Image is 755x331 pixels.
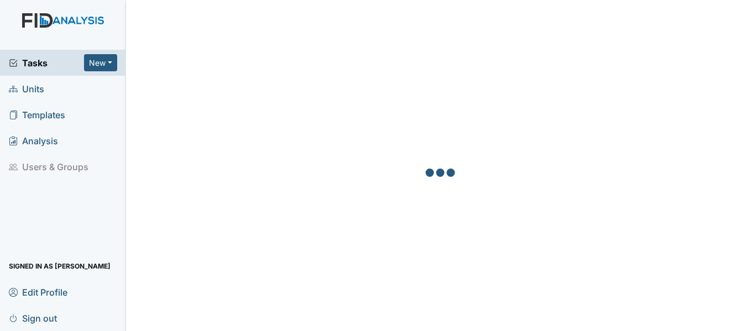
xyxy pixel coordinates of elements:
[9,106,65,123] span: Templates
[9,132,58,149] span: Analysis
[9,258,111,275] span: Signed in as [PERSON_NAME]
[9,309,57,327] span: Sign out
[9,80,44,97] span: Units
[9,283,67,301] span: Edit Profile
[9,56,84,70] a: Tasks
[84,54,117,71] button: New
